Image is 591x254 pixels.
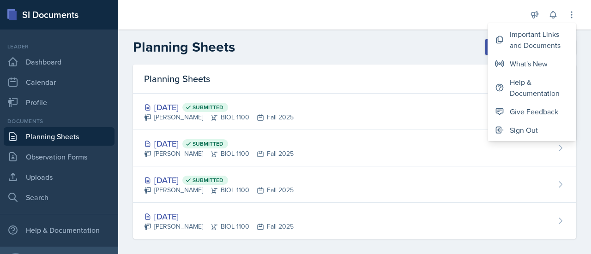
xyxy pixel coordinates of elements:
div: Sign Out [510,124,538,136]
span: Submitted [193,104,223,111]
a: [DATE] Submitted [PERSON_NAME]BIOL 1100Fall 2025 [133,94,576,130]
div: Documents [4,117,115,125]
a: Search [4,188,115,207]
div: [PERSON_NAME] BIOL 1100 Fall 2025 [144,185,294,195]
div: Planning Sheets [133,65,576,94]
a: Dashboard [4,53,115,71]
a: [DATE] [PERSON_NAME]BIOL 1100Fall 2025 [133,203,576,239]
button: Help & Documentation [488,73,576,102]
div: Important Links and Documents [510,29,569,51]
a: Uploads [4,168,115,186]
a: Planning Sheets [4,127,115,146]
a: Profile [4,93,115,112]
h2: Planning Sheets [133,39,235,55]
div: [PERSON_NAME] BIOL 1100 Fall 2025 [144,149,294,159]
div: Give Feedback [510,106,558,117]
div: What's New [510,58,548,69]
span: Submitted [193,140,223,148]
div: [PERSON_NAME] BIOL 1100 Fall 2025 [144,112,294,122]
button: New Planning Sheet [485,39,576,55]
div: [DATE] [144,137,294,150]
div: Leader [4,42,115,51]
div: [DATE] [144,210,294,223]
a: Observation Forms [4,148,115,166]
div: [DATE] [144,101,294,113]
a: [DATE] Submitted [PERSON_NAME]BIOL 1100Fall 2025 [133,166,576,203]
div: [PERSON_NAME] BIOL 1100 Fall 2025 [144,222,294,231]
button: Sign Out [488,121,576,139]
div: Help & Documentation [510,77,569,99]
span: Submitted [193,177,223,184]
div: Help & Documentation [4,221,115,239]
a: Calendar [4,73,115,91]
button: Important Links and Documents [488,25,576,54]
div: [DATE] [144,174,294,186]
button: What's New [488,54,576,73]
a: [DATE] Submitted [PERSON_NAME]BIOL 1100Fall 2025 [133,130,576,166]
button: Give Feedback [488,102,576,121]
